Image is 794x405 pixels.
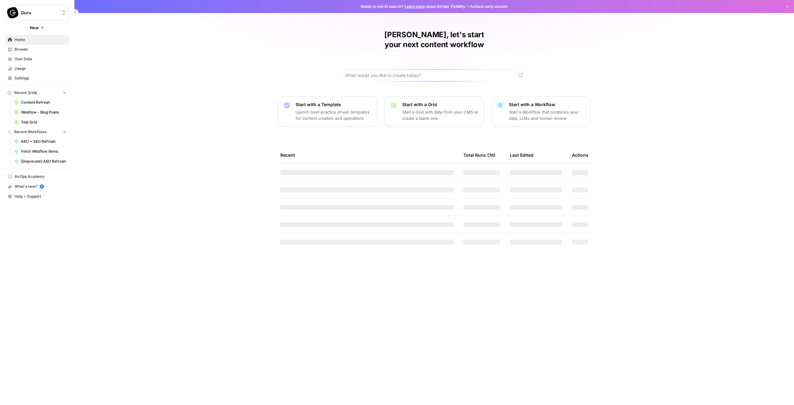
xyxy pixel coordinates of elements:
[5,88,69,97] button: Recent Grids
[345,72,516,79] input: What would you like to create today?
[11,137,69,146] a: AEO + SEO Refresh
[41,185,42,188] text: 5
[341,30,527,50] h1: [PERSON_NAME], let's start your next content workflow
[509,101,585,108] p: Start with a Workflow
[11,117,69,127] a: Test Grid
[402,101,479,108] p: Start with a Grid
[470,4,508,9] span: Actions early access
[5,73,69,83] a: Settings
[296,101,372,108] p: Start with a Template
[5,44,69,54] a: Browse
[21,159,66,164] span: [Deprecate] AEO Refresh
[40,184,44,189] a: 5
[15,75,66,81] span: Settings
[15,47,66,52] span: Browse
[21,119,66,125] span: Test Grid
[5,191,69,201] button: Help + Support
[5,54,69,64] a: Your Data
[280,146,453,164] div: Recent
[15,56,66,62] span: Your Data
[5,172,69,182] a: AirOps Academy
[15,194,66,199] span: Help + Support
[14,90,37,96] span: Recent Grids
[14,129,47,135] span: Recent Workflows
[5,5,69,20] button: Workspace: Guru
[509,109,585,121] p: Start a Workflow that combines your data, LLMs and human review
[5,23,69,32] button: New
[361,4,465,9] span: Ready to win AI search? about AirOps Visibility
[21,110,66,115] span: Webflow - Blog Posts
[11,107,69,117] a: Webflow - Blog Posts
[404,4,425,9] a: Learn more
[5,35,69,45] a: Home
[21,149,66,154] span: Fetch Webflow Items
[463,146,495,164] div: Total Runs (7d)
[5,182,69,191] button: What's new? 5
[296,109,372,121] p: Launch best-practice driven templates for content creation and operations
[5,64,69,74] a: Usage
[11,156,69,166] a: [Deprecate] AEO Refresh
[21,100,66,105] span: Content Refresh
[15,66,66,71] span: Usage
[278,96,377,127] button: Start with a TemplateLaunch best-practice driven templates for content creation and operations
[510,146,533,164] div: Last Edited
[385,96,484,127] button: Start with a GridStart a Grid with data from your CMS or create a blank one
[21,10,58,16] span: Guru
[491,96,591,127] button: Start with a WorkflowStart a Workflow that combines your data, LLMs and human review
[5,182,69,191] div: What's new?
[11,146,69,156] a: Fetch Webflow Items
[15,174,66,179] span: AirOps Academy
[5,127,69,137] button: Recent Workflows
[30,25,39,31] span: New
[402,109,479,121] p: Start a Grid with data from your CMS or create a blank one
[11,97,69,107] a: Content Refresh
[572,146,588,164] div: Actions
[7,7,18,18] img: Guru Logo
[21,139,66,144] span: AEO + SEO Refresh
[15,37,66,43] span: Home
